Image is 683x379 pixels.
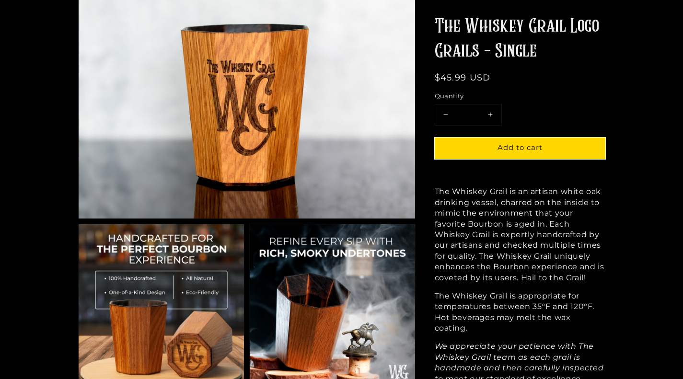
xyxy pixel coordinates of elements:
[435,291,595,332] span: The Whiskey Grail is appropriate for temperatures between 35°F and 120°F. Hot beverages may melt ...
[435,14,605,64] h1: The Whiskey Grail Logo Grails - Single
[498,143,543,152] span: Add to cart
[435,186,605,283] p: The Whiskey Grail is an artisan white oak drinking vessel, charred on the inside to mimic the env...
[435,72,491,83] span: $45.99 USD
[435,92,605,101] label: Quantity
[435,138,605,159] button: Add to cart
